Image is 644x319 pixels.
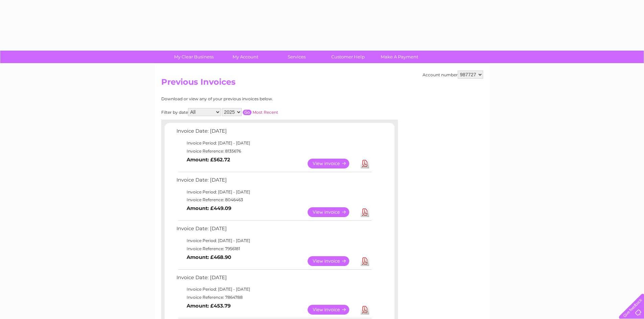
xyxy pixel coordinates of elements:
[175,188,373,196] td: Invoice Period: [DATE] - [DATE]
[175,176,373,188] td: Invoice Date: [DATE]
[308,256,357,266] a: View
[166,51,222,63] a: My Clear Business
[175,245,373,253] td: Invoice Reference: 7956181
[187,157,230,163] b: Amount: £562.72
[361,207,369,217] a: Download
[187,205,231,211] b: Amount: £449.09
[175,196,373,204] td: Invoice Reference: 8046463
[161,97,339,101] div: Download or view any of your previous invoices below.
[175,127,373,139] td: Invoice Date: [DATE]
[308,305,357,315] a: View
[175,147,373,155] td: Invoice Reference: 8135676
[161,77,483,90] h2: Previous Invoices
[175,285,373,293] td: Invoice Period: [DATE] - [DATE]
[361,256,369,266] a: Download
[253,110,278,115] a: Most Recent
[175,224,373,237] td: Invoice Date: [DATE]
[372,51,427,63] a: Make A Payment
[269,51,325,63] a: Services
[175,237,373,245] td: Invoice Period: [DATE] - [DATE]
[175,139,373,147] td: Invoice Period: [DATE] - [DATE]
[361,305,369,315] a: Download
[308,207,357,217] a: View
[320,51,376,63] a: Customer Help
[187,254,231,260] b: Amount: £468.90
[161,108,339,116] div: Filter by date
[361,159,369,168] a: Download
[187,303,231,309] b: Amount: £453.79
[175,293,373,301] td: Invoice Reference: 7864788
[217,51,273,63] a: My Account
[175,273,373,286] td: Invoice Date: [DATE]
[308,159,357,168] a: View
[423,71,483,79] div: Account number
